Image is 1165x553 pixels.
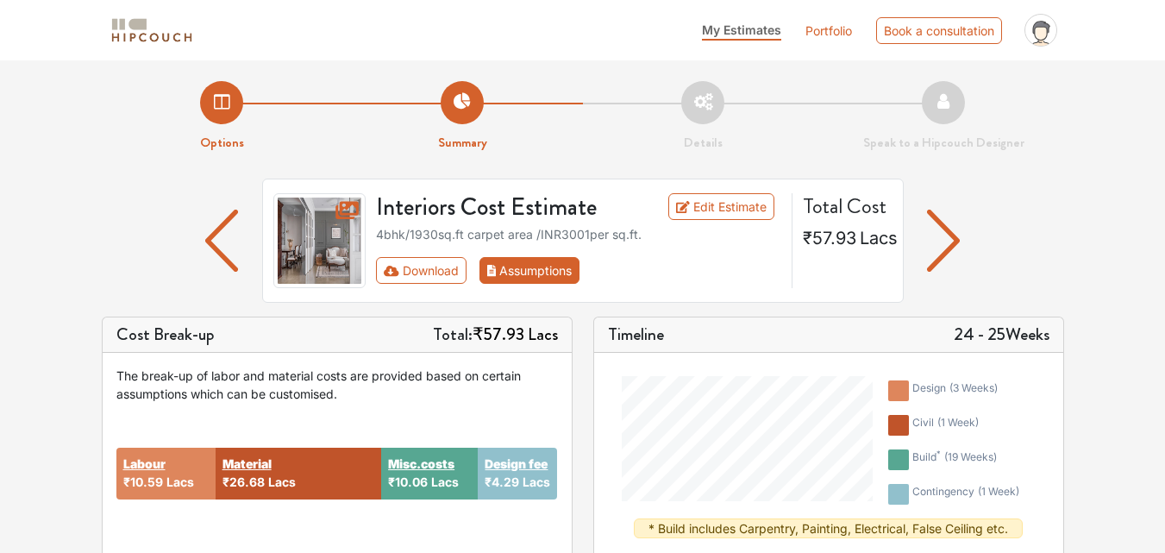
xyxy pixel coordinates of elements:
img: gallery [273,193,366,288]
strong: Summary [438,133,487,152]
span: My Estimates [702,22,781,37]
div: build [912,449,997,470]
strong: Details [684,133,723,152]
div: Book a consultation [876,17,1002,44]
div: * Build includes Carpentry, Painting, Electrical, False Ceiling etc. [634,518,1023,538]
h4: Total Cost [803,193,889,218]
button: Labour [123,455,166,473]
span: Lacs [860,228,898,248]
h5: Total: [433,324,558,345]
span: Lacs [166,474,194,489]
span: ₹10.59 [123,474,163,489]
span: Lacs [528,322,558,347]
strong: Options [200,133,244,152]
strong: Speak to a Hipcouch Designer [863,133,1024,152]
a: Edit Estimate [668,193,774,220]
span: ( 1 week ) [978,485,1019,498]
button: Misc.costs [388,455,454,473]
img: logo-horizontal.svg [109,16,195,46]
span: logo-horizontal.svg [109,11,195,50]
span: ₹4.29 [485,474,519,489]
img: arrow left [927,210,961,272]
h5: Cost Break-up [116,324,215,345]
button: Design fee [485,455,548,473]
span: Lacs [268,474,296,489]
a: Portfolio [805,22,852,40]
div: Toolbar with button groups [376,257,781,284]
div: civil [912,415,979,436]
button: Assumptions [479,257,580,284]
span: ₹57.93 [473,322,524,347]
img: arrow left [205,210,239,272]
div: The break-up of labor and material costs are provided based on certain assumptions which can be c... [116,367,558,403]
div: 4bhk / 1930 sq.ft carpet area /INR 3001 per sq.ft. [376,225,781,243]
span: Lacs [523,474,550,489]
h3: Interiors Cost Estimate [366,193,649,223]
button: Material [222,455,272,473]
button: Download [376,257,467,284]
span: ( 19 weeks ) [944,450,997,463]
div: contingency [912,484,1019,505]
h5: 24 - 25 Weeks [954,324,1049,345]
div: design [912,380,998,401]
span: ( 1 week ) [937,416,979,429]
div: First group [376,257,593,284]
span: Lacs [431,474,459,489]
span: ₹26.68 [222,474,265,489]
span: ₹10.06 [388,474,428,489]
span: ₹57.93 [803,228,856,248]
span: ( 3 weeks ) [949,381,998,394]
h5: Timeline [608,324,664,345]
